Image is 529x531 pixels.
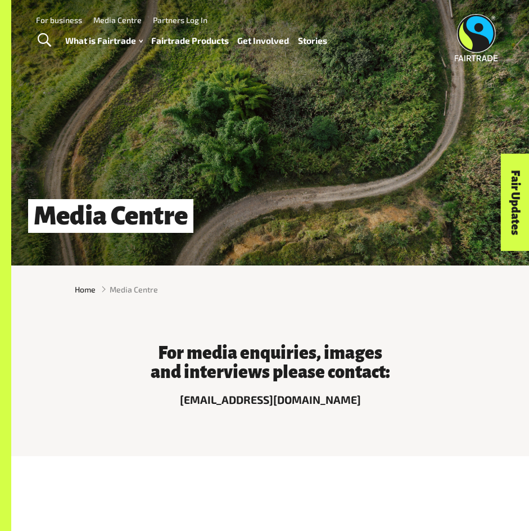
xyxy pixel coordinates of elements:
[30,26,58,55] a: Toggle Search
[142,391,399,408] p: [EMAIL_ADDRESS][DOMAIN_NAME]
[36,15,82,25] a: For business
[75,283,96,295] a: Home
[298,33,327,49] a: Stories
[28,199,193,233] h1: Media Centre
[110,283,158,295] span: Media Centre
[237,33,289,49] a: Get Involved
[151,33,229,49] a: Fairtrade Products
[455,14,498,61] img: Fairtrade Australia New Zealand logo
[153,15,207,25] a: Partners Log In
[93,15,142,25] a: Media Centre
[65,33,143,49] a: What is Fairtrade
[142,344,399,382] h3: For media enquiries, images and interviews please contact:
